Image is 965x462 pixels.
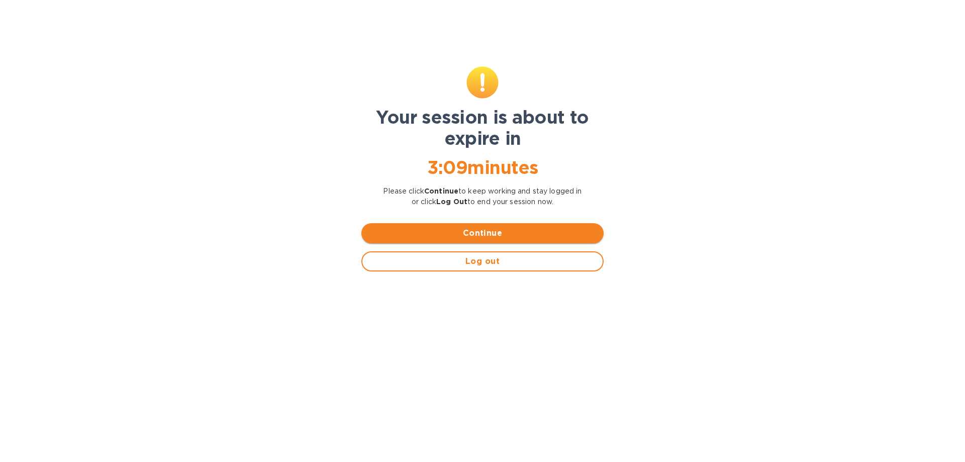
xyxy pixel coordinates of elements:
[361,186,604,207] p: Please click to keep working and stay logged in or click to end your session now.
[361,107,604,149] h1: Your session is about to expire in
[361,251,604,271] button: Log out
[370,255,595,267] span: Log out
[361,157,604,178] h1: 3 : 09 minutes
[369,227,596,239] span: Continue
[436,198,467,206] b: Log Out
[424,187,458,195] b: Continue
[361,223,604,243] button: Continue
